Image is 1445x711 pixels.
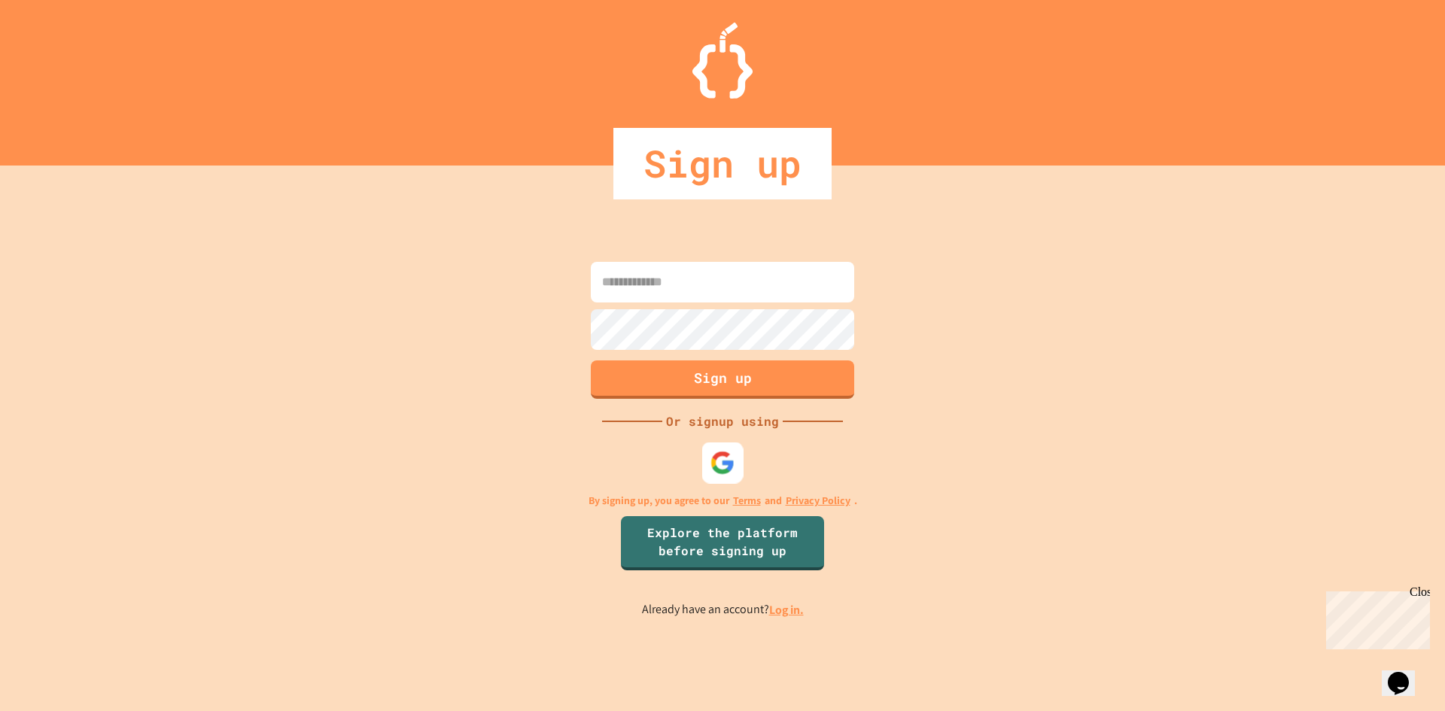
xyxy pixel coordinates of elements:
div: Chat with us now!Close [6,6,104,96]
a: Log in. [769,602,804,618]
p: By signing up, you agree to our and . [589,493,857,509]
a: Privacy Policy [786,493,850,509]
a: Terms [733,493,761,509]
iframe: chat widget [1382,651,1430,696]
img: Logo.svg [692,23,753,99]
iframe: chat widget [1320,585,1430,649]
div: Or signup using [662,412,783,430]
button: Sign up [591,360,854,399]
p: Already have an account? [642,600,804,619]
img: google-icon.svg [710,450,735,475]
div: Sign up [613,128,832,199]
a: Explore the platform before signing up [621,516,824,570]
